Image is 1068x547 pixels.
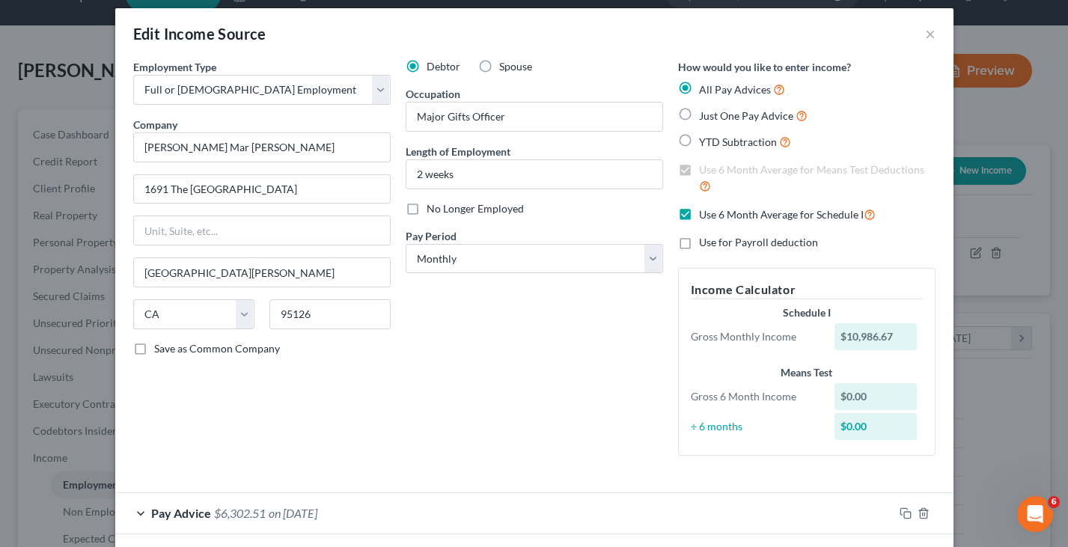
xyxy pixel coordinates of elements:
[499,60,532,73] span: Spouse
[691,281,923,299] h5: Income Calculator
[699,109,793,122] span: Just One Pay Advice
[691,305,923,320] div: Schedule I
[133,23,266,44] div: Edit Income Source
[925,25,936,43] button: ×
[134,258,390,287] input: Enter city...
[214,506,266,520] span: $6,302.51
[699,208,864,221] span: Use 6 Month Average for Schedule I
[699,83,771,96] span: All Pay Advices
[406,230,457,242] span: Pay Period
[406,160,662,189] input: ex: 2 years
[691,365,923,380] div: Means Test
[427,60,460,73] span: Debtor
[834,323,917,350] div: $10,986.67
[406,144,510,159] label: Length of Employment
[406,103,662,131] input: --
[834,413,917,440] div: $0.00
[1048,496,1060,508] span: 6
[134,216,390,245] input: Unit, Suite, etc...
[427,202,524,215] span: No Longer Employed
[134,175,390,204] input: Enter address...
[406,86,460,102] label: Occupation
[1017,496,1053,532] iframe: Intercom live chat
[699,135,777,148] span: YTD Subtraction
[269,506,317,520] span: on [DATE]
[683,329,828,344] div: Gross Monthly Income
[133,132,391,162] input: Search company by name...
[834,383,917,410] div: $0.00
[269,299,391,329] input: Enter zip...
[151,506,211,520] span: Pay Advice
[678,59,851,75] label: How would you like to enter income?
[133,118,177,131] span: Company
[699,236,818,248] span: Use for Payroll deduction
[699,163,924,176] span: Use 6 Month Average for Means Test Deductions
[683,389,828,404] div: Gross 6 Month Income
[683,419,828,434] div: ÷ 6 months
[133,61,216,73] span: Employment Type
[154,342,280,355] span: Save as Common Company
